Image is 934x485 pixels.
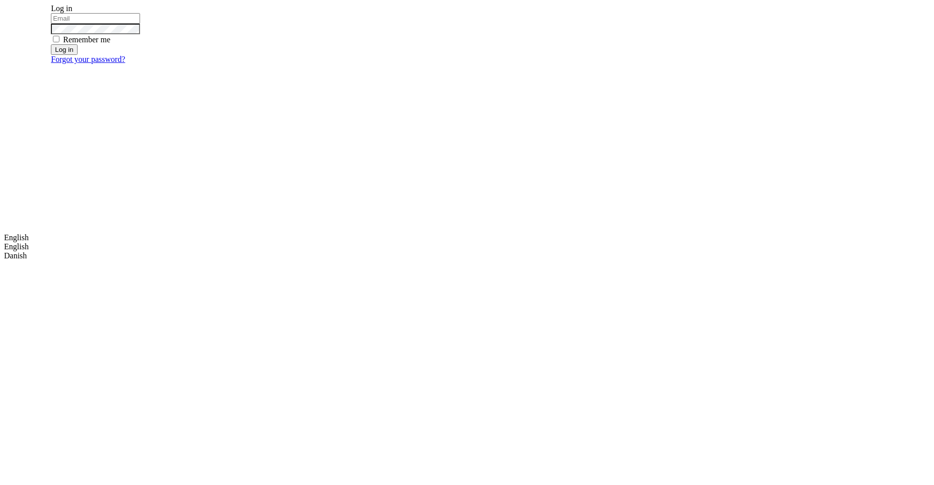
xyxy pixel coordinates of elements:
[4,233,29,242] span: English
[51,13,140,24] input: Email
[4,242,29,251] a: English
[63,35,110,44] label: Remember me
[51,4,278,13] div: Log in
[51,55,125,63] a: Forgot your password?
[51,44,77,55] button: Log in
[4,251,27,260] a: Danish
